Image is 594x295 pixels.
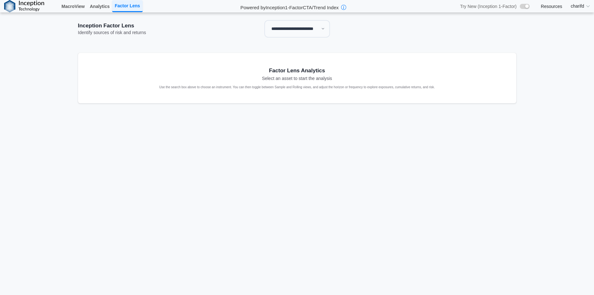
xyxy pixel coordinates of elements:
[159,85,435,89] div: Use the search box above to choose an instrument. You can then toggle between Sample and Rolling ...
[262,76,332,81] div: Select an asset to start the analysis
[269,67,325,75] div: Factor Lens Analytics
[78,30,221,35] div: Identify sources of risk and returns
[87,1,112,12] a: Analytics
[112,0,142,12] a: Factor Lens
[238,2,341,11] h2: Powered by Inception 1-Factor CTA/Trend Index
[78,22,221,30] div: Inception Factor Lens
[460,4,517,9] span: Try New (Inception 1-Factor)
[571,3,584,10] span: charifd
[59,1,87,12] a: MacroView
[567,0,594,12] summary: charifd
[541,4,562,9] a: Resources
